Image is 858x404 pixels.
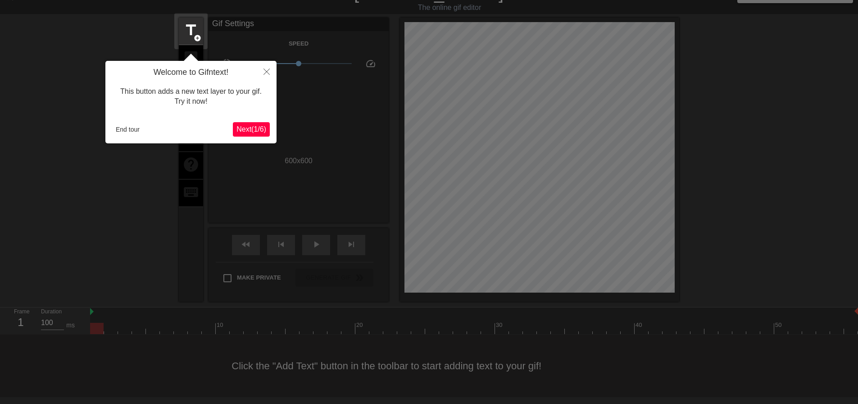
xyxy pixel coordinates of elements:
[257,61,277,82] button: Close
[236,125,266,133] span: Next ( 1 / 6 )
[112,123,143,136] button: End tour
[233,122,270,137] button: Next
[112,68,270,78] h4: Welcome to Gifntext!
[112,78,270,116] div: This button adds a new text layer to your gif. Try it now!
